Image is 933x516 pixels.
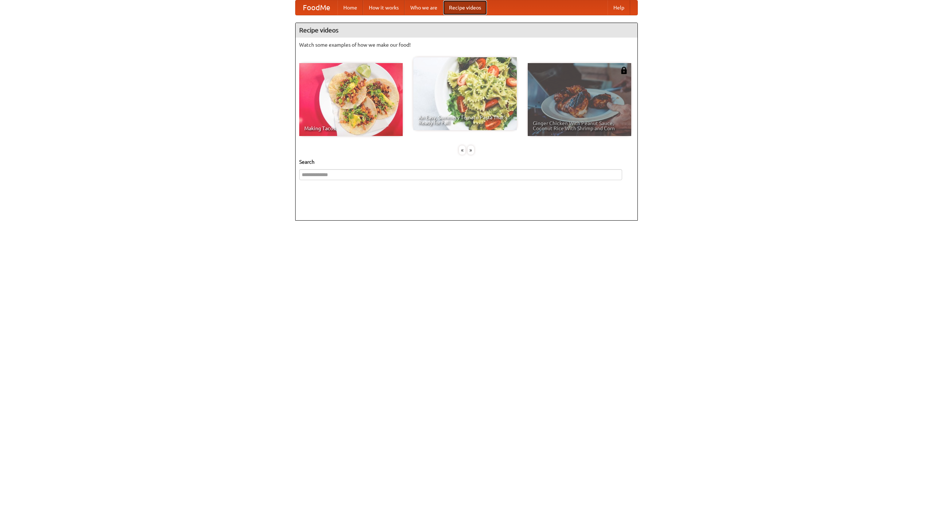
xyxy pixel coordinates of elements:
a: Recipe videos [443,0,487,15]
h5: Search [299,158,634,166]
a: Making Tacos [299,63,403,136]
h4: Recipe videos [296,23,637,38]
a: How it works [363,0,405,15]
a: Home [337,0,363,15]
a: Who we are [405,0,443,15]
a: An Easy, Summery Tomato Pasta That's Ready for Fall [413,57,517,130]
span: An Easy, Summery Tomato Pasta That's Ready for Fall [418,115,512,125]
div: « [459,146,465,155]
span: Making Tacos [304,126,398,131]
p: Watch some examples of how we make our food! [299,41,634,49]
a: FoodMe [296,0,337,15]
div: » [468,146,474,155]
a: Help [608,0,630,15]
img: 483408.png [620,67,628,74]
